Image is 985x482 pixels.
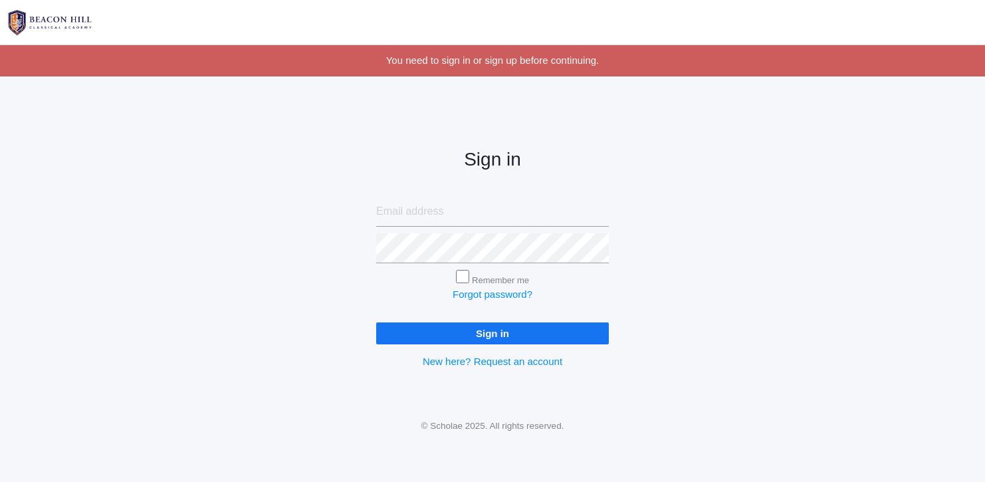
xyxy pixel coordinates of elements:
a: New here? Request an account [423,356,562,367]
a: Forgot password? [453,289,532,300]
input: Email address [376,197,609,227]
label: Remember me [472,275,529,285]
h2: Sign in [376,150,609,170]
input: Sign in [376,322,609,344]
